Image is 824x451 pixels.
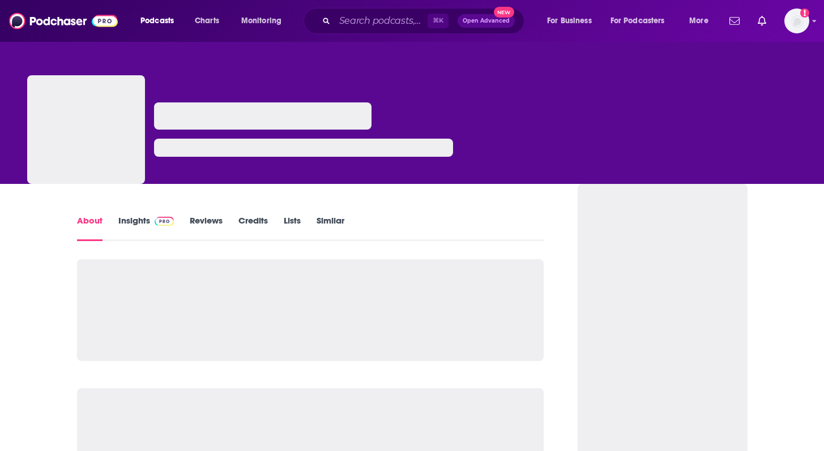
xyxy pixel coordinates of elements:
a: About [77,215,103,241]
span: Podcasts [140,13,174,29]
a: Similar [317,215,344,241]
span: ⌘ K [428,14,449,28]
button: open menu [233,12,296,30]
span: For Business [547,13,592,29]
input: Search podcasts, credits, & more... [335,12,428,30]
button: Open AdvancedNew [458,14,515,28]
a: Credits [238,215,268,241]
span: Open Advanced [463,18,510,24]
button: open menu [133,12,189,30]
a: Lists [284,215,301,241]
a: Reviews [190,215,223,241]
img: Podchaser Pro [155,217,174,226]
div: Search podcasts, credits, & more... [314,8,535,34]
span: More [689,13,708,29]
span: New [494,7,514,18]
span: Charts [195,13,219,29]
span: Monitoring [241,13,281,29]
a: Charts [187,12,226,30]
button: Show profile menu [784,8,809,33]
span: Logged in as biancagorospe [784,8,809,33]
span: For Podcasters [610,13,665,29]
a: Show notifications dropdown [725,11,744,31]
img: Podchaser - Follow, Share and Rate Podcasts [9,10,118,32]
button: open menu [603,12,681,30]
img: User Profile [784,8,809,33]
svg: Add a profile image [800,8,809,18]
button: open menu [539,12,606,30]
a: Show notifications dropdown [753,11,771,31]
button: open menu [681,12,723,30]
a: InsightsPodchaser Pro [118,215,174,241]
